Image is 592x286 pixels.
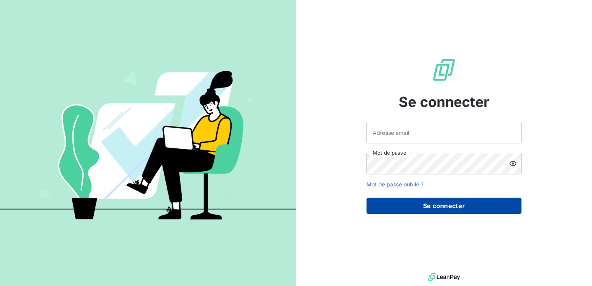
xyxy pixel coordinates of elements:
a: Mot de passe oublié ? [367,181,423,188]
img: Logo LeanPay [432,57,456,82]
span: Se connecter [399,91,489,112]
button: Se connecter [367,198,521,214]
img: logo [428,271,460,283]
input: placeholder [367,122,521,143]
